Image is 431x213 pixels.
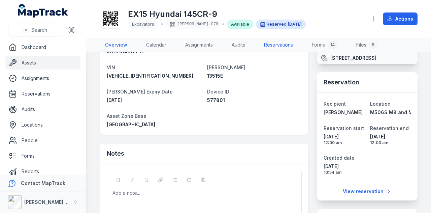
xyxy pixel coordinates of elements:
span: 10:54 am [324,170,364,175]
a: [PERSON_NAME] [324,109,364,116]
a: Reservations [5,87,80,101]
time: 05/07/2026, 10:00:00 am [107,97,122,103]
a: Audits [226,38,251,52]
span: Asset Zone Base [107,113,146,119]
a: M506S M8 and M5E Mainline Tunnels [370,109,411,116]
div: Available [227,20,253,29]
a: Dashboard [5,41,80,54]
span: VIN [107,64,115,70]
span: [DATE] [107,97,122,103]
span: [DATE] [324,133,364,140]
a: Reports [5,165,80,178]
h3: Reservation [324,78,359,87]
div: 14 [328,41,337,49]
div: 5 [369,41,377,49]
a: Forms [5,149,80,163]
time: 01/10/2025, 12:00:00 am [370,133,411,145]
a: Locations [5,118,80,132]
a: People [5,134,80,147]
time: 28/09/2025, 12:00:00 am [324,133,364,145]
time: 28/09/2025, 12:00:00 am [288,22,302,27]
span: 12:00 am [370,140,411,145]
a: Reservations [259,38,298,52]
h3: Notes [107,149,124,158]
span: [GEOGRAPHIC_DATA] [107,122,155,127]
a: MapTrack [18,4,68,18]
h1: EX15 Hyundai 145CR-9 [128,9,306,20]
a: Audits [5,103,80,116]
span: Reservation end [370,125,409,131]
strong: Contact MapTrack [21,180,65,186]
time: 26/08/2025, 10:54:05 am [324,163,364,175]
button: Search [8,24,62,36]
span: Search [31,27,47,33]
span: [VEHICLE_IDENTIFICATION_NUMBER] [107,73,193,79]
a: Forms14 [306,38,343,52]
a: Assignments [5,72,80,85]
a: Assignments [180,38,218,52]
strong: [PERSON_NAME] Group [24,199,79,205]
span: Reservation start [324,125,364,131]
a: View reservation [338,185,396,198]
span: 577801 [207,97,225,103]
a: Files5 [351,38,383,52]
span: Created date [324,155,355,161]
span: Recipient [324,101,346,107]
strong: [STREET_ADDRESS] [330,55,376,61]
span: [DATE] [288,22,302,27]
span: Location [370,101,391,107]
a: Assets [5,56,80,70]
span: 12:00 am [324,140,364,145]
span: [DATE] [324,163,364,170]
div: Reserved [256,20,306,29]
span: [PERSON_NAME] Expiry Date [107,89,173,95]
span: 13515E [207,73,223,79]
div: [PERSON_NAME]-078 [166,20,220,29]
a: Overview [100,38,133,52]
span: [PERSON_NAME] [207,64,245,70]
button: Actions [383,12,418,25]
span: [DATE] [370,133,411,140]
span: Device ID [207,89,229,95]
a: Calendar [141,38,172,52]
span: Excavators [132,22,154,27]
